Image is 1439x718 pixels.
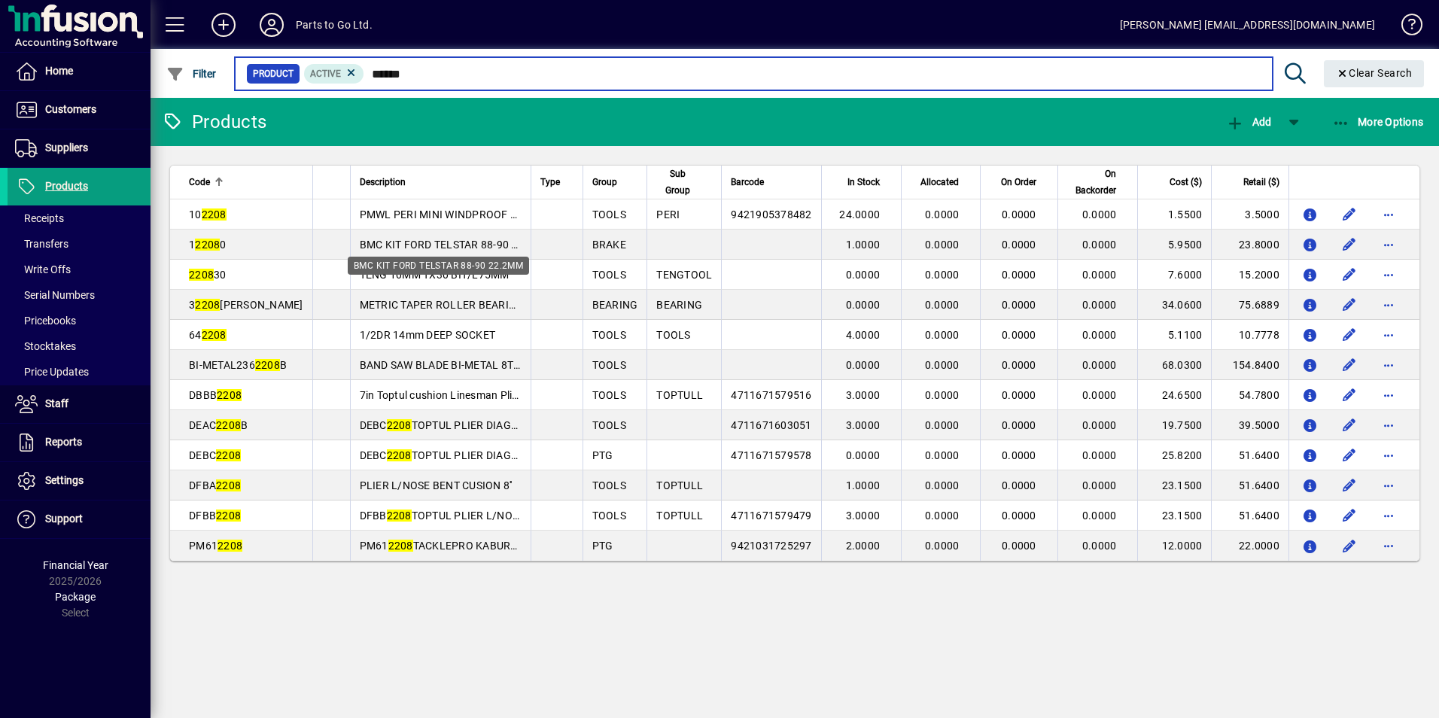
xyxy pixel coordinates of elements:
[8,129,151,167] a: Suppliers
[1082,299,1117,311] span: 0.0000
[656,389,703,401] span: TOPTULL
[1377,353,1401,377] button: More options
[925,479,960,491] span: 0.0000
[1377,534,1401,558] button: More options
[45,474,84,486] span: Settings
[1082,479,1117,491] span: 0.0000
[1211,440,1288,470] td: 51.6400
[387,449,412,461] em: 2208
[15,366,89,378] span: Price Updates
[1002,299,1036,311] span: 0.0000
[15,315,76,327] span: Pricebooks
[731,208,811,221] span: 9421905378482
[360,510,592,522] span: DFBB TOPTUL PLIER L/NOSE CUSHION 8in
[1067,166,1130,199] div: On Backorder
[195,299,220,311] em: 2208
[920,174,959,190] span: Allocated
[592,359,626,371] span: TOOLS
[360,269,510,281] span: TENG 10MM TX30 BIT/L75MM
[1377,473,1401,497] button: More options
[1137,470,1211,500] td: 23.1500
[911,174,972,190] div: Allocated
[360,329,496,341] span: 1/2DR 14mm DEEP SOCKET
[1337,534,1361,558] button: Edit
[45,65,73,77] span: Home
[731,540,811,552] span: 9421031725297
[8,282,151,308] a: Serial Numbers
[1002,239,1036,251] span: 0.0000
[45,397,68,409] span: Staff
[216,449,241,461] em: 2208
[731,449,811,461] span: 4711671579578
[360,449,606,461] span: DEBC TOPTUL PLIER DIAGONAL CUSHION 8in
[360,174,522,190] div: Description
[540,174,560,190] span: Type
[360,174,406,190] span: Description
[592,329,626,341] span: TOOLS
[592,449,613,461] span: PTG
[1211,380,1288,410] td: 54.7800
[592,479,626,491] span: TOOLS
[846,359,881,371] span: 0.0000
[8,462,151,500] a: Settings
[8,257,151,282] a: Write Offs
[592,419,626,431] span: TOOLS
[189,389,242,401] span: DBBB
[310,68,341,79] span: Active
[731,174,764,190] span: Barcode
[8,308,151,333] a: Pricebooks
[15,238,68,250] span: Transfers
[195,239,220,251] em: 2208
[1137,290,1211,320] td: 34.0600
[846,479,881,491] span: 1.0000
[216,479,241,491] em: 2208
[731,510,811,522] span: 4711671579479
[656,208,680,221] span: PERI
[1337,293,1361,317] button: Edit
[925,299,960,311] span: 0.0000
[1002,419,1036,431] span: 0.0000
[217,389,242,401] em: 2208
[846,510,881,522] span: 3.0000
[592,299,638,311] span: BEARING
[189,540,242,552] span: PM61
[218,540,242,552] em: 2208
[656,299,702,311] span: BEARING
[1226,116,1271,128] span: Add
[990,174,1049,190] div: On Order
[1002,269,1036,281] span: 0.0000
[1211,470,1288,500] td: 51.6400
[1377,323,1401,347] button: More options
[1211,199,1288,230] td: 3.5000
[1377,504,1401,528] button: More options
[1337,383,1361,407] button: Edit
[360,479,513,491] span: PLIER L/NOSE BENT CUSION 8''
[1002,540,1036,552] span: 0.0000
[189,269,227,281] span: 30
[360,389,522,401] span: 7in Toptul cushion Linesman Plier
[925,329,960,341] span: 0.0000
[592,269,626,281] span: TOOLS
[925,239,960,251] span: 0.0000
[925,419,960,431] span: 0.0000
[731,174,811,190] div: Barcode
[1137,380,1211,410] td: 24.6500
[8,359,151,385] a: Price Updates
[592,239,626,251] span: BRAKE
[925,449,960,461] span: 0.0000
[1390,3,1420,52] a: Knowledge Base
[1328,108,1428,135] button: More Options
[925,359,960,371] span: 0.0000
[189,239,227,251] span: 1 0
[847,174,880,190] span: In Stock
[1211,260,1288,290] td: 15.2000
[1170,174,1202,190] span: Cost ($)
[592,389,626,401] span: TOOLS
[202,208,227,221] em: 2208
[1211,290,1288,320] td: 75.6889
[1001,174,1036,190] span: On Order
[1222,108,1275,135] button: Add
[1137,260,1211,290] td: 7.6000
[1211,410,1288,440] td: 39.5000
[1002,389,1036,401] span: 0.0000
